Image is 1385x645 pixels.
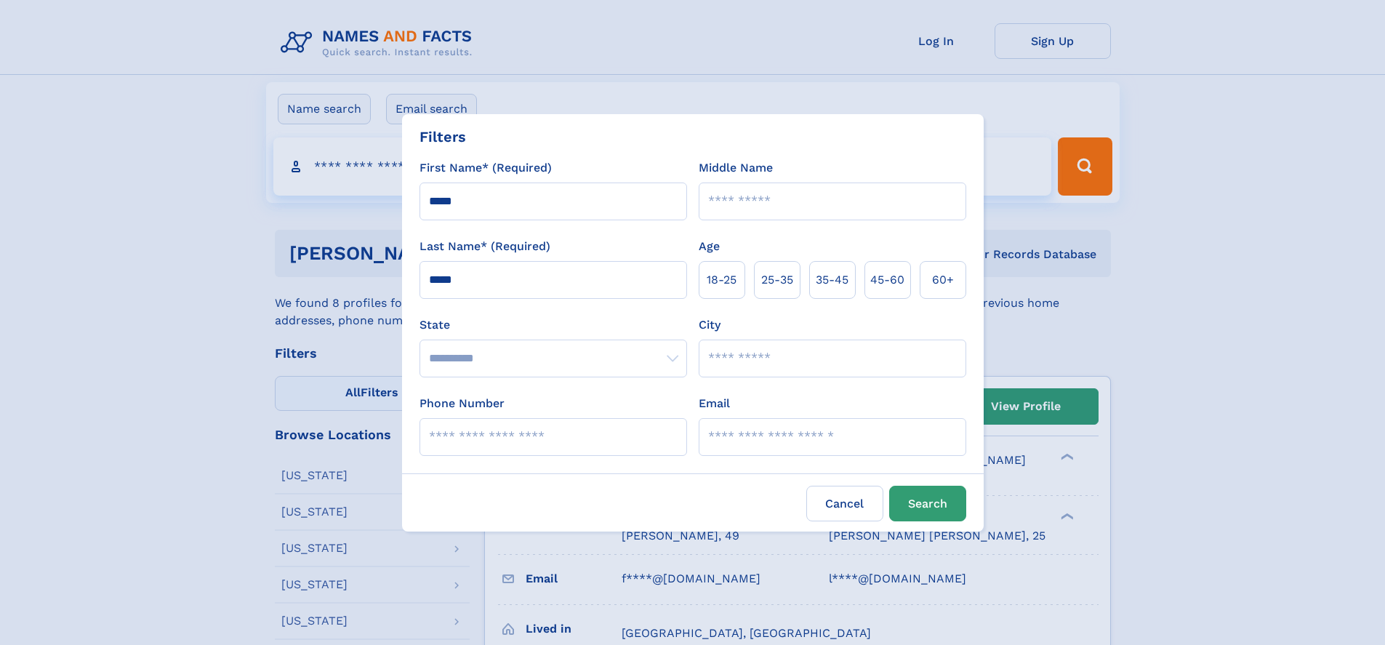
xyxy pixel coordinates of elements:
[932,271,954,289] span: 60+
[419,238,550,255] label: Last Name* (Required)
[889,486,966,521] button: Search
[816,271,848,289] span: 35‑45
[699,316,720,334] label: City
[707,271,736,289] span: 18‑25
[419,316,687,334] label: State
[699,395,730,412] label: Email
[419,126,466,148] div: Filters
[699,159,773,177] label: Middle Name
[806,486,883,521] label: Cancel
[870,271,904,289] span: 45‑60
[419,395,505,412] label: Phone Number
[419,159,552,177] label: First Name* (Required)
[699,238,720,255] label: Age
[761,271,793,289] span: 25‑35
